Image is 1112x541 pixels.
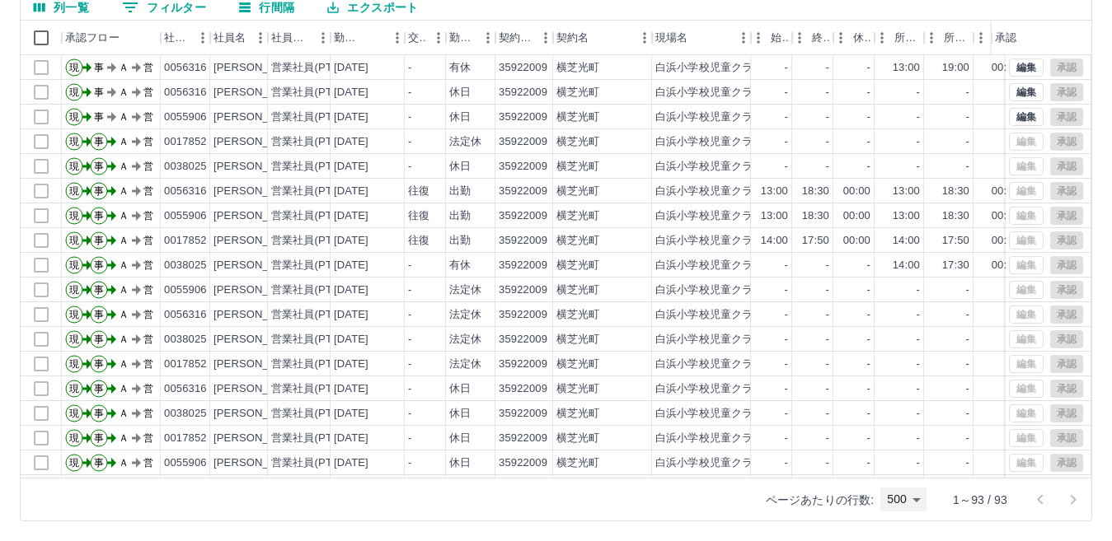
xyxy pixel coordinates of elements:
div: 有休 [449,258,471,273]
div: 17:30 [942,258,969,273]
div: 17:50 [802,233,829,249]
div: 契約コード [499,21,533,55]
div: 35922009 [499,208,547,224]
div: 白浜小学校児童クラブ [655,208,764,224]
div: 35922009 [499,85,547,100]
div: 終業 [792,21,833,55]
div: [DATE] [334,184,368,199]
div: - [408,258,411,273]
div: - [867,258,870,273]
div: - [826,134,829,150]
div: 営業社員(PT契約) [271,208,358,224]
div: - [867,307,870,323]
div: 35922009 [499,381,547,397]
div: 0055906 [164,110,207,125]
div: 社員区分 [271,21,311,55]
div: - [826,110,829,125]
div: [PERSON_NAME] [213,332,303,347]
div: [PERSON_NAME] [213,110,303,125]
text: 営 [143,136,153,147]
div: - [408,110,411,125]
text: Ａ [119,259,129,271]
div: - [867,85,870,100]
div: [DATE] [334,208,368,224]
text: 営 [143,235,153,246]
div: 35922009 [499,233,547,249]
div: 営業社員(PT契約) [271,60,358,76]
div: 17:50 [942,233,969,249]
div: 法定休 [449,332,481,347]
div: 00:00 [843,233,870,249]
div: 社員名 [213,21,246,55]
text: 現 [69,259,79,271]
div: - [917,307,920,323]
div: - [826,332,829,347]
div: 35922009 [499,258,547,273]
text: 事 [94,111,104,123]
div: 18:30 [802,184,829,199]
text: 現 [69,62,79,73]
div: 往復 [408,184,429,199]
div: - [785,159,788,175]
div: - [966,159,969,175]
div: [DATE] [334,134,368,150]
div: [DATE] [334,85,368,100]
div: - [867,110,870,125]
div: [DATE] [334,233,368,249]
div: 18:30 [942,208,969,224]
text: 事 [94,284,104,296]
div: 社員名 [210,21,268,55]
text: 営 [143,111,153,123]
div: - [826,85,829,100]
div: - [826,159,829,175]
div: 0056316 [164,381,207,397]
div: - [785,307,788,323]
div: 白浜小学校児童クラブ [655,134,764,150]
text: 現 [69,210,79,222]
div: 00:00 [992,258,1019,273]
div: - [785,60,788,76]
text: 現 [69,358,79,370]
div: 白浜小学校児童クラブ [655,60,764,76]
div: 500 [880,487,927,511]
div: 法定休 [449,134,481,150]
button: メニュー [632,26,657,50]
div: 0056316 [164,85,207,100]
div: 35922009 [499,184,547,199]
div: 営業社員(PT契約) [271,184,358,199]
div: 14:00 [761,233,788,249]
div: 始業 [751,21,792,55]
div: 13:00 [893,208,920,224]
div: 承認フロー [65,21,120,55]
div: - [408,282,411,298]
div: - [917,332,920,347]
div: 0038025 [164,332,207,347]
div: 0038025 [164,159,207,175]
div: 0017852 [164,134,207,150]
div: 営業社員(PT契約) [271,332,358,347]
div: 往復 [408,208,429,224]
div: 始業 [771,21,789,55]
div: - [408,134,411,150]
text: 営 [143,161,153,172]
div: 横芝光町 [556,60,600,76]
div: - [867,159,870,175]
button: メニュー [533,26,558,50]
div: 所定開始 [875,21,924,55]
text: Ａ [119,86,129,98]
div: 横芝光町 [556,159,600,175]
text: 事 [94,185,104,197]
div: 横芝光町 [556,233,600,249]
div: 横芝光町 [556,85,600,100]
div: - [785,85,788,100]
div: - [408,332,411,347]
text: 現 [69,161,79,172]
text: 事 [94,210,104,222]
div: [PERSON_NAME] [213,258,303,273]
div: 0056316 [164,307,207,323]
div: 0038025 [164,258,207,273]
div: 35922009 [499,159,547,175]
div: 勤務日 [331,21,405,55]
text: 現 [69,86,79,98]
text: 事 [94,259,104,271]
